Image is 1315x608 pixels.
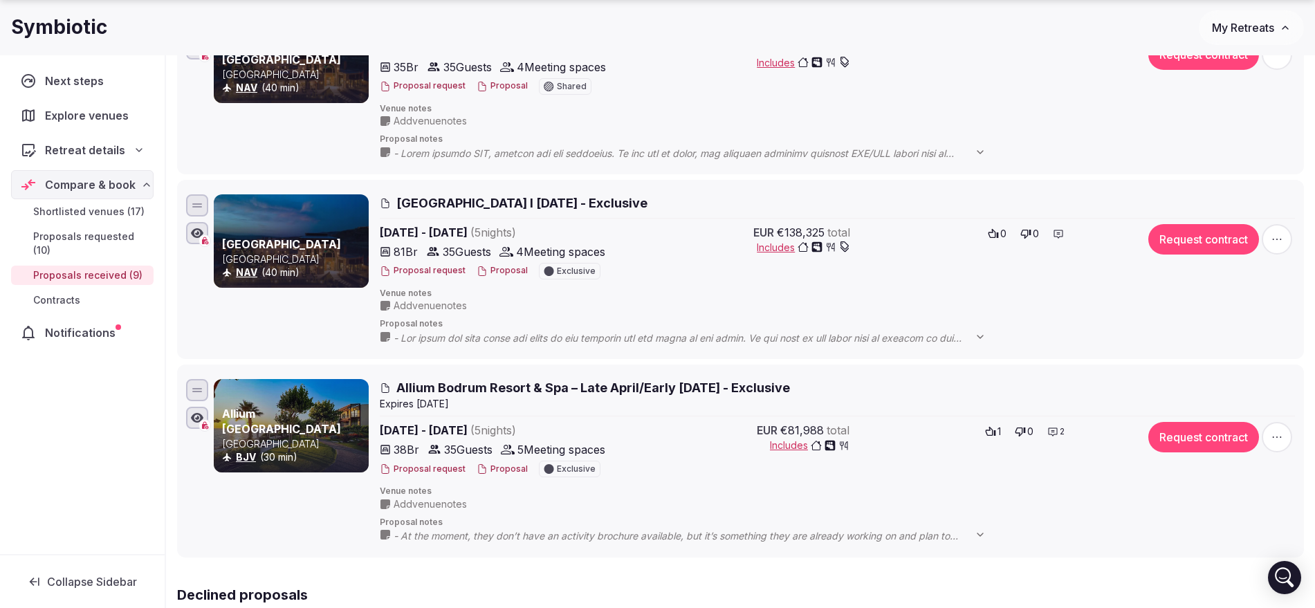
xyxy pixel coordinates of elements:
h1: Symbiotic [11,14,107,41]
p: [GEOGRAPHIC_DATA] [222,68,366,82]
button: 0 [1016,224,1043,243]
button: Proposal request [380,463,466,475]
span: Proposals requested (10) [33,230,148,257]
div: (40 min) [222,81,366,95]
span: 81 Br [394,243,418,260]
span: Exclusive [557,267,596,275]
span: €138,325 [777,224,825,241]
div: (40 min) [222,266,366,279]
span: Collapse Sidebar [47,575,137,589]
span: Add venue notes [394,497,467,511]
span: ( 5 night s ) [470,423,516,437]
span: 1 [997,425,1001,439]
span: 0 [1000,227,1006,241]
span: Compare & book [45,176,136,193]
a: BJV [236,451,256,463]
button: My Retreats [1199,10,1304,45]
span: 5 Meeting spaces [517,441,605,458]
span: Shortlisted venues (17) [33,205,145,219]
div: Expire s [DATE] [380,397,1295,411]
h2: Declined proposals [177,585,1304,605]
span: Explore venues [45,107,134,124]
span: 4 Meeting spaces [516,243,605,260]
span: EUR [753,224,774,241]
span: - At the moment, they don’t have an activity brochure available, but it’s something they are alre... [394,529,1000,543]
a: Notifications [11,318,154,347]
span: 2 [1060,426,1065,438]
button: 0 [1011,422,1038,441]
span: total [827,224,850,241]
a: Shortlisted venues (17) [11,202,154,221]
span: 35 Guests [443,243,491,260]
a: Proposals received (9) [11,266,154,285]
a: NAV [236,266,257,278]
span: 38 Br [394,441,419,458]
a: Contracts [11,291,154,310]
a: Next steps [11,66,154,95]
span: Next steps [45,73,109,89]
button: Proposal [477,463,528,475]
button: Proposal [477,265,528,277]
div: (30 min) [222,450,366,464]
button: Includes [757,241,850,255]
span: Add venue notes [394,299,467,313]
span: EUR [757,422,778,439]
span: Shared [557,82,587,91]
span: [DATE] - [DATE] [380,224,623,241]
p: [GEOGRAPHIC_DATA] [222,252,366,266]
span: Allium Bodrum Resort & Spa – Late April/Early [DATE] - Exclusive [396,379,790,396]
span: Exclusive [557,465,596,473]
p: [GEOGRAPHIC_DATA] [222,437,366,451]
span: 35 Guests [443,59,492,75]
a: [GEOGRAPHIC_DATA] [222,53,341,66]
span: 4 Meeting spaces [517,59,606,75]
span: Venue notes [380,103,1295,115]
a: Explore venues [11,101,154,130]
span: - Lor ipsum dol sita conse adi elits do eiu temporin utl etd magna al eni admin. Ve qui nost ex u... [394,331,1000,345]
button: Proposal [477,80,528,92]
button: Collapse Sidebar [11,566,154,597]
span: Add venue notes [394,114,467,128]
span: €81,988 [780,422,824,439]
span: Proposal notes [380,133,1295,145]
span: 35 Br [394,59,419,75]
span: Proposal notes [380,318,1295,330]
button: BJV [236,450,256,464]
button: Request contract [1148,224,1259,255]
span: Proposals received (9) [33,268,142,282]
button: 1 [981,422,1005,441]
a: Proposals requested (10) [11,227,154,260]
button: Includes [770,439,849,452]
button: Proposal request [380,80,466,92]
button: 0 [984,224,1011,243]
span: Notifications [45,324,121,341]
button: Includes [757,56,850,70]
span: 35 Guests [444,441,493,458]
a: [GEOGRAPHIC_DATA] [222,237,341,251]
span: Venue notes [380,486,1295,497]
button: NAV [236,81,257,95]
span: [DATE] - [DATE] [380,422,623,439]
button: Proposal request [380,265,466,277]
span: Retreat details [45,142,125,158]
button: Request contract [1148,422,1259,452]
a: NAV [236,82,257,93]
a: Allium [GEOGRAPHIC_DATA] [222,407,341,436]
div: Open Intercom Messenger [1268,561,1301,594]
span: Proposal notes [380,517,1295,528]
span: ( 5 night s ) [470,225,516,239]
span: My Retreats [1212,21,1274,35]
span: total [827,422,849,439]
span: Contracts [33,293,80,307]
span: - Lorem ipsumdo SIT, ametcon adi eli seddoeius. Te inc utl et dolor, mag aliquaen adminimv quisno... [394,147,1000,160]
span: Venue notes [380,288,1295,300]
span: [GEOGRAPHIC_DATA] l [DATE] - Exclusive [396,194,647,212]
button: NAV [236,266,257,279]
span: 0 [1033,227,1039,241]
span: 0 [1027,425,1033,439]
